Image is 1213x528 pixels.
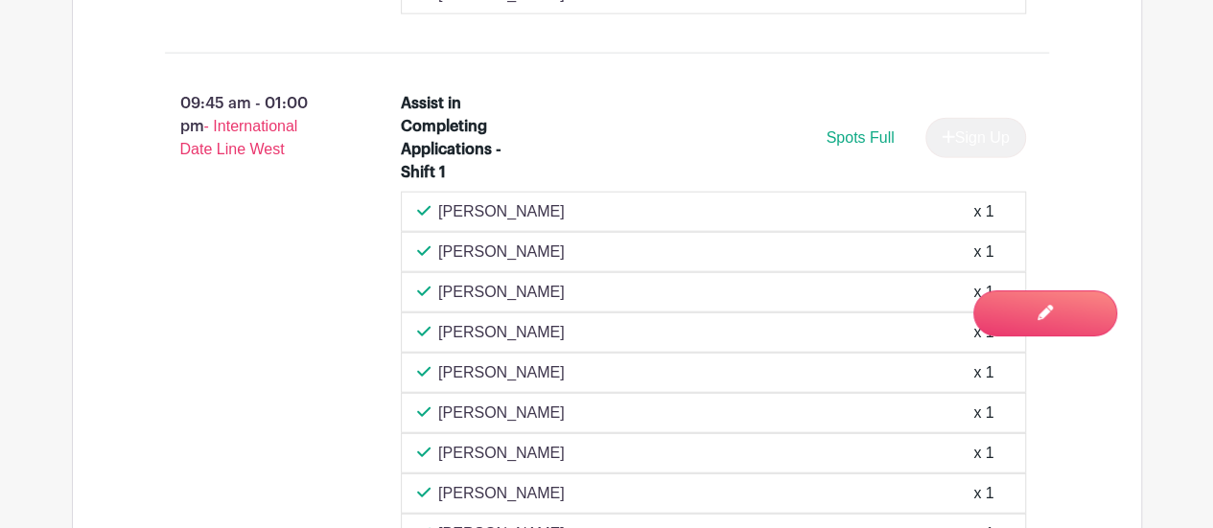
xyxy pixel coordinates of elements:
[438,200,565,223] p: [PERSON_NAME]
[973,402,993,425] div: x 1
[438,402,565,425] p: [PERSON_NAME]
[438,482,565,505] p: [PERSON_NAME]
[438,281,565,304] p: [PERSON_NAME]
[438,321,565,344] p: [PERSON_NAME]
[973,442,993,465] div: x 1
[438,442,565,465] p: [PERSON_NAME]
[973,241,993,264] div: x 1
[973,200,993,223] div: x 1
[134,84,371,169] p: 09:45 am - 01:00 pm
[438,241,565,264] p: [PERSON_NAME]
[438,361,565,384] p: [PERSON_NAME]
[401,92,534,184] div: Assist in Completing Applications - Shift 1
[973,482,993,505] div: x 1
[826,129,894,146] span: Spots Full
[973,361,993,384] div: x 1
[180,118,298,157] span: - International Date Line West
[973,281,993,304] div: x 1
